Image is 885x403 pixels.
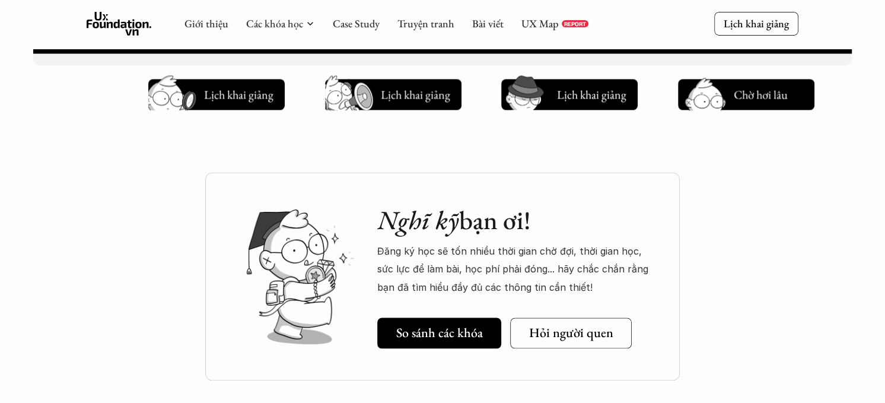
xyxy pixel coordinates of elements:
[396,325,483,341] h5: So sánh các khóa
[397,17,454,30] a: Truyện tranh
[510,318,632,348] a: Hỏi người quen
[148,74,285,110] a: Lịch khai giảng
[377,242,656,296] p: Đăng ký học sẽ tốn nhiều thời gian chờ đợi, thời gian học, sức lực để làm bài, học phí phải đóng....
[501,79,638,110] button: Lịch khai giảng
[529,325,613,341] h5: Hỏi người quen
[472,17,504,30] a: Bài viết
[377,203,459,237] em: Nghĩ kỹ
[204,86,273,103] h5: Lịch khai giảng
[377,318,501,348] a: So sánh các khóa
[501,74,638,110] a: Lịch khai giảng
[148,79,285,110] button: Lịch khai giảng
[714,12,798,35] a: Lịch khai giảng
[184,17,228,30] a: Giới thiệu
[678,74,814,110] a: Chờ hơi lâu
[325,74,461,110] a: Lịch khai giảng
[678,79,814,110] button: Chờ hơi lâu
[562,20,588,27] a: REPORT
[521,17,559,30] a: UX Map
[246,17,303,30] a: Các khóa học
[333,17,380,30] a: Case Study
[564,20,586,27] p: REPORT
[557,86,626,103] h5: Lịch khai giảng
[377,205,656,236] h2: bạn ơi!
[724,17,789,30] p: Lịch khai giảng
[325,79,461,110] button: Lịch khai giảng
[381,86,450,103] h5: Lịch khai giảng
